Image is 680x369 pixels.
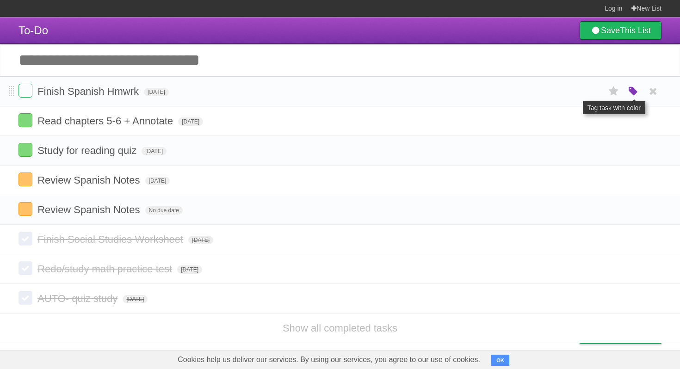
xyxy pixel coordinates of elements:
label: Done [19,84,32,98]
span: [DATE] [145,177,170,185]
span: Study for reading quiz [37,145,139,156]
span: Review Spanish Notes [37,204,142,215]
span: [DATE] [188,236,213,244]
a: Show all completed tasks [283,322,397,334]
b: This List [620,26,651,35]
span: Finish Spanish Hmwrk [37,86,141,97]
label: Done [19,232,32,246]
span: [DATE] [177,265,202,274]
label: Star task [605,84,623,99]
label: Done [19,113,32,127]
label: Done [19,172,32,186]
span: Finish Social Studies Worksheet [37,234,185,245]
label: Done [19,291,32,305]
span: Cookies help us deliver our services. By using our services, you agree to our use of cookies. [168,351,489,369]
label: Done [19,143,32,157]
span: To-Do [19,24,48,37]
span: [DATE] [142,147,167,155]
span: AUTO- quiz study [37,293,120,304]
span: [DATE] [144,88,169,96]
span: Redo/study math practice test [37,263,174,275]
span: [DATE] [123,295,148,303]
a: SaveThis List [580,21,661,40]
span: [DATE] [178,117,203,126]
span: No due date [145,206,183,215]
span: Buy me a coffee [599,327,657,344]
span: Review Spanish Notes [37,174,142,186]
button: OK [491,355,509,366]
label: Done [19,202,32,216]
label: Done [19,261,32,275]
span: Read chapters 5-6 + Annotate [37,115,175,127]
